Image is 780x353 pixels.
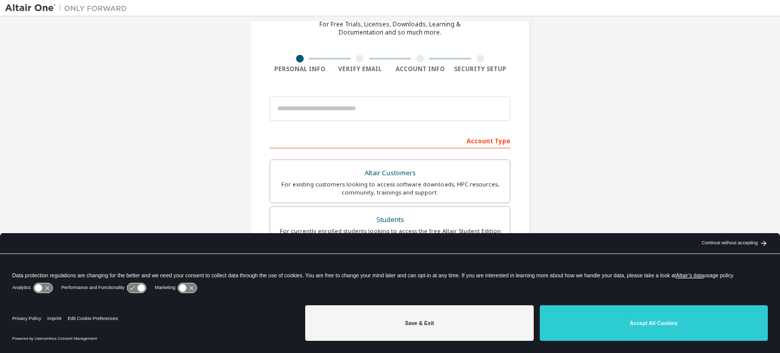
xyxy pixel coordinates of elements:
[319,20,461,37] div: For Free Trials, Licenses, Downloads, Learning & Documentation and so much more.
[450,65,511,73] div: Security Setup
[276,213,504,227] div: Students
[276,180,504,197] div: For existing customers looking to access software downloads, HPC resources, community, trainings ...
[276,166,504,180] div: Altair Customers
[270,65,330,73] div: Personal Info
[330,65,391,73] div: Verify Email
[270,132,510,148] div: Account Type
[276,227,504,243] div: For currently enrolled students looking to access the free Altair Student Edition bundle and all ...
[5,3,132,13] img: Altair One
[390,65,450,73] div: Account Info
